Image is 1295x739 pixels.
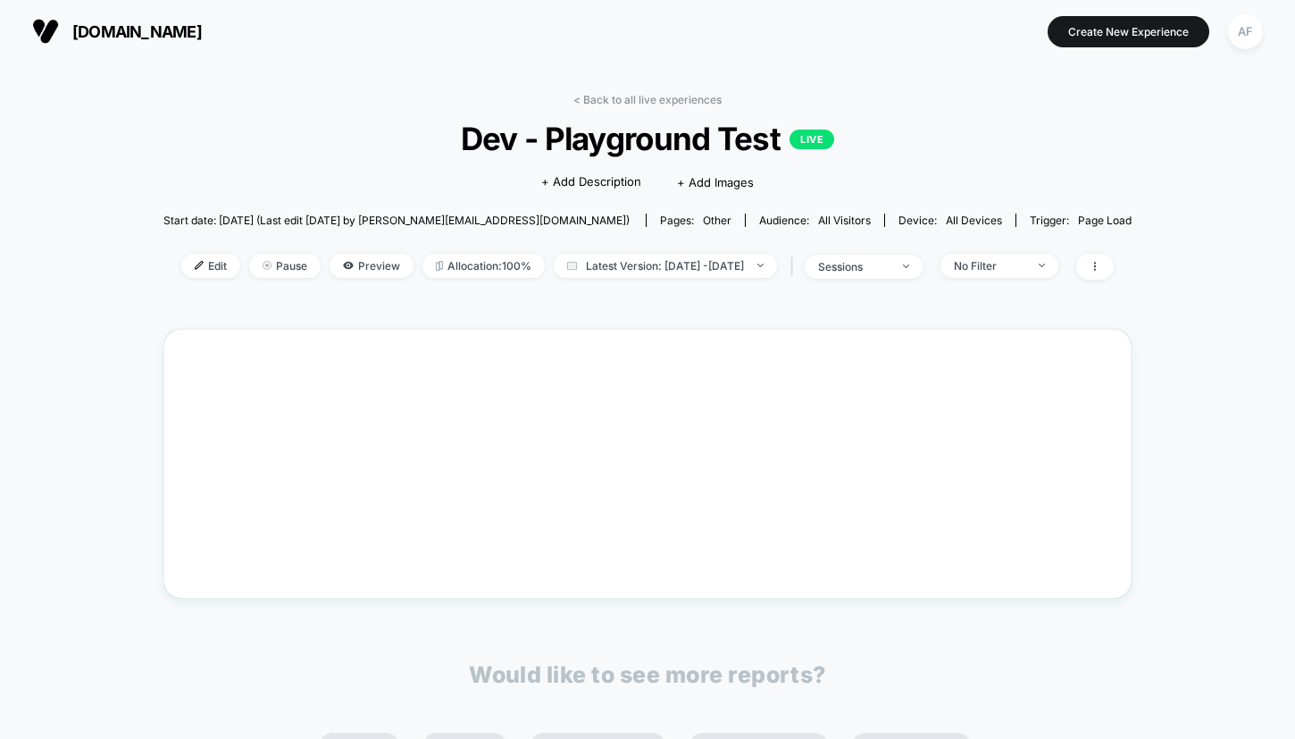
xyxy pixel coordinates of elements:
[703,214,731,227] span: other
[567,261,577,270] img: calendar
[1223,13,1268,50] button: AF
[181,254,240,278] span: Edit
[884,214,1015,227] span: Device:
[677,175,754,189] span: + Add Images
[330,254,414,278] span: Preview
[954,259,1025,273] div: No Filter
[1078,214,1132,227] span: Page Load
[249,254,321,278] span: Pause
[541,173,641,191] span: + Add Description
[1228,14,1263,49] div: AF
[757,264,764,267] img: end
[436,261,443,271] img: rebalance
[818,260,890,273] div: sessions
[1048,16,1209,47] button: Create New Experience
[163,214,630,227] span: Start date: [DATE] (Last edit [DATE] by [PERSON_NAME][EMAIL_ADDRESS][DOMAIN_NAME])
[786,254,805,280] span: |
[573,93,722,106] a: < Back to all live experiences
[212,120,1082,157] span: Dev - Playground Test
[1030,214,1132,227] div: Trigger:
[790,130,834,149] p: LIVE
[469,661,826,688] p: Would like to see more reports?
[422,254,545,278] span: Allocation: 100%
[759,214,871,227] div: Audience:
[554,254,777,278] span: Latest Version: [DATE] - [DATE]
[903,265,909,268] img: end
[27,17,207,46] button: [DOMAIN_NAME]
[1039,264,1045,267] img: end
[72,22,202,41] span: [DOMAIN_NAME]
[660,214,731,227] div: Pages:
[263,261,272,270] img: end
[32,18,59,45] img: Visually logo
[818,214,871,227] span: All Visitors
[195,261,204,270] img: edit
[946,214,1002,227] span: all devices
